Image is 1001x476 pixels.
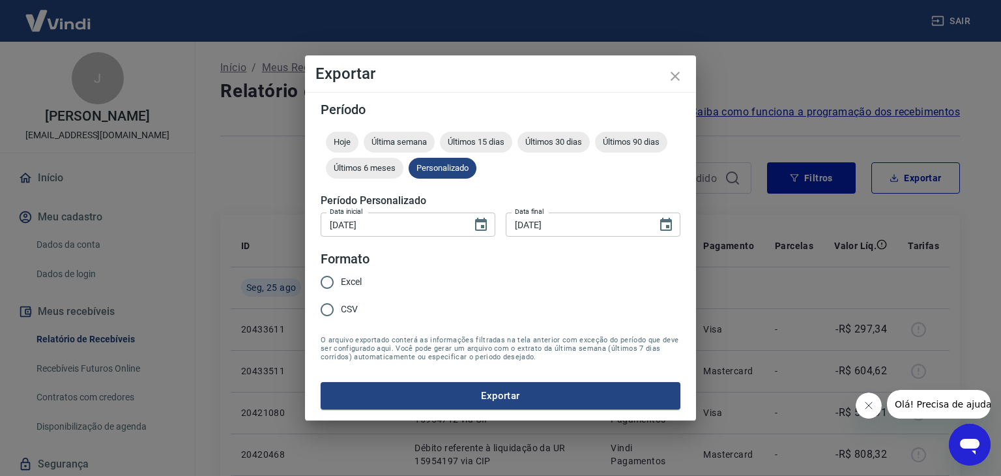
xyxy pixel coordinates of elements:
iframe: Mensagem da empresa [887,390,991,419]
legend: Formato [321,250,370,269]
h4: Exportar [315,66,686,82]
iframe: Botão para abrir a janela de mensagens [949,424,991,466]
span: Olá! Precisa de ajuda? [8,9,109,20]
div: Últimos 15 dias [440,132,512,153]
span: Personalizado [409,163,476,173]
span: Últimos 30 dias [517,137,590,147]
span: O arquivo exportado conterá as informações filtradas na tela anterior com exceção do período que ... [321,336,680,361]
label: Data inicial [330,207,363,216]
button: Choose date, selected date is 25 de ago de 2025 [468,212,494,238]
div: Últimos 90 dias [595,132,667,153]
input: DD/MM/YYYY [506,213,648,237]
iframe: Fechar mensagem [856,393,882,419]
h5: Período [321,103,680,116]
h5: Período Personalizado [321,194,680,207]
button: Choose date, selected date is 25 de ago de 2025 [653,212,679,238]
span: Excel [341,275,362,289]
div: Personalizado [409,158,476,179]
span: Últimos 90 dias [595,137,667,147]
div: Últimos 6 meses [326,158,403,179]
span: Hoje [326,137,358,147]
input: DD/MM/YYYY [321,213,463,237]
div: Hoje [326,132,358,153]
span: Últimos 15 dias [440,137,512,147]
label: Data final [515,207,544,216]
span: CSV [341,303,358,316]
span: Últimos 6 meses [326,163,403,173]
span: Última semana [364,137,435,147]
div: Última semana [364,132,435,153]
div: Últimos 30 dias [517,132,590,153]
button: close [660,61,691,92]
button: Exportar [321,382,680,409]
